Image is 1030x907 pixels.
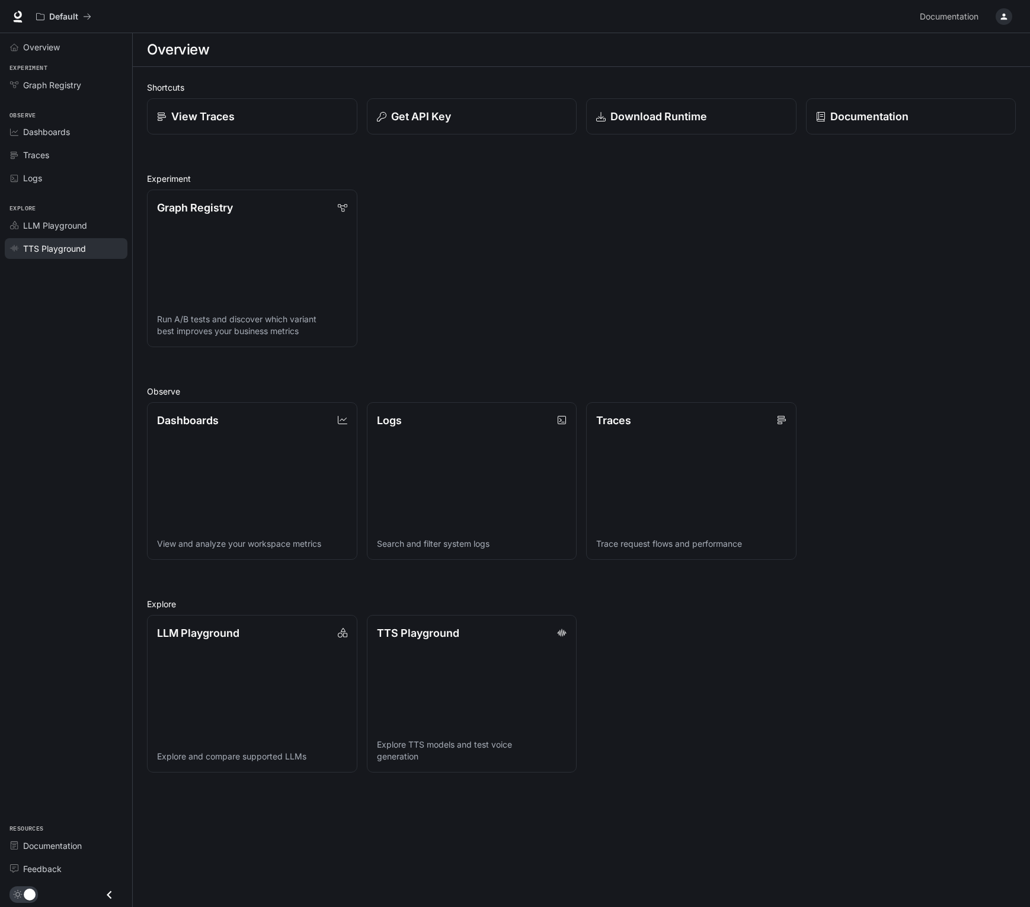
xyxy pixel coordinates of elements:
[367,615,577,773] a: TTS PlaygroundExplore TTS models and test voice generation
[5,858,127,879] a: Feedback
[5,215,127,236] a: LLM Playground
[23,839,82,852] span: Documentation
[596,412,631,428] p: Traces
[920,9,978,24] span: Documentation
[23,219,87,232] span: LLM Playground
[157,200,233,216] p: Graph Registry
[377,739,567,762] p: Explore TTS models and test voice generation
[147,402,357,560] a: DashboardsView and analyze your workspace metrics
[5,37,127,57] a: Overview
[596,538,786,550] p: Trace request flows and performance
[147,385,1016,398] h2: Observe
[157,412,219,428] p: Dashboards
[5,835,127,856] a: Documentation
[5,75,127,95] a: Graph Registry
[157,751,347,762] p: Explore and compare supported LLMs
[147,615,357,773] a: LLM PlaygroundExplore and compare supported LLMs
[830,108,909,124] p: Documentation
[147,38,209,62] h1: Overview
[24,887,36,900] span: Dark mode toggle
[806,98,1016,134] a: Documentation
[915,5,987,28] a: Documentation
[377,412,402,428] p: Logs
[586,98,797,134] a: Download Runtime
[147,98,357,134] a: View Traces
[23,863,62,875] span: Feedback
[147,172,1016,185] h2: Experiment
[377,625,459,641] p: TTS Playground
[391,108,451,124] p: Get API Key
[5,238,127,259] a: TTS Playground
[23,41,60,53] span: Overview
[5,121,127,142] a: Dashboards
[23,172,42,184] span: Logs
[147,190,357,347] a: Graph RegistryRun A/B tests and discover which variant best improves your business metrics
[586,402,797,560] a: TracesTrace request flows and performance
[157,313,347,337] p: Run A/B tests and discover which variant best improves your business metrics
[23,79,81,91] span: Graph Registry
[377,538,567,550] p: Search and filter system logs
[23,242,86,255] span: TTS Playground
[610,108,707,124] p: Download Runtime
[367,98,577,134] button: Get API Key
[5,168,127,188] a: Logs
[5,145,127,165] a: Traces
[367,402,577,560] a: LogsSearch and filter system logs
[31,5,97,28] button: All workspaces
[23,126,70,138] span: Dashboards
[157,625,239,641] p: LLM Playground
[49,12,78,22] p: Default
[147,598,1016,610] h2: Explore
[96,883,123,907] button: Close drawer
[147,81,1016,94] h2: Shortcuts
[23,149,49,161] span: Traces
[157,538,347,550] p: View and analyze your workspace metrics
[171,108,235,124] p: View Traces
